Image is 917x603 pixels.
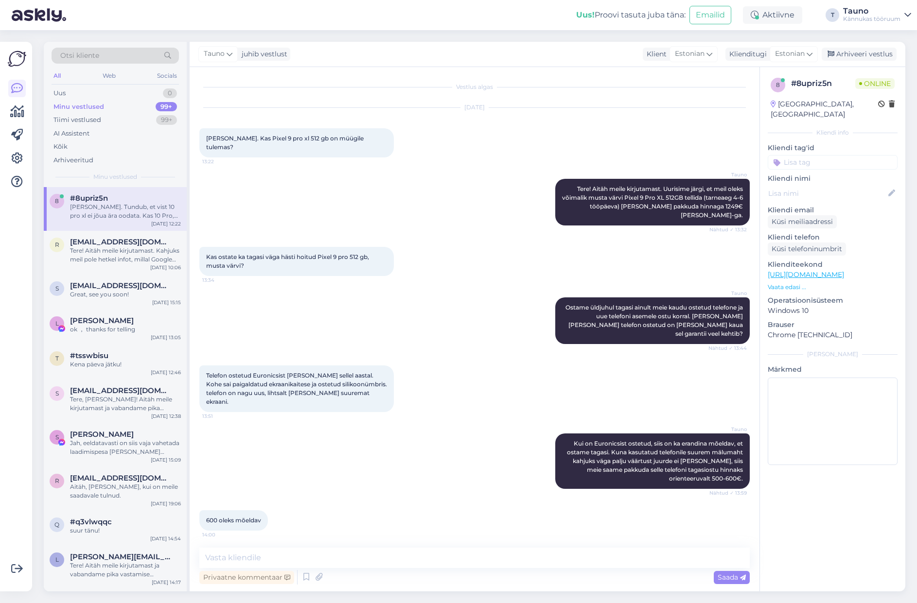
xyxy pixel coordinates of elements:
[768,215,837,228] div: Küsi meiliaadressi
[70,325,181,334] div: ok ， thanks for telling
[202,276,239,284] span: 13:34
[768,283,898,292] p: Vaata edasi ...
[70,194,108,203] span: #8upriz5n
[238,49,287,59] div: juhib vestlust
[768,350,898,359] div: [PERSON_NAME]
[768,143,898,153] p: Kliendi tag'id
[843,15,900,23] div: Kännukas tööruum
[843,7,911,23] a: TaunoKännukas tööruum
[70,281,171,290] span: saryas3@gmail.com
[70,203,181,220] div: [PERSON_NAME]. Tundub, et vist 10 pro xl ei jõua ära oodata. Kas 10 Pro, 256GB, must saabub [PERS...
[822,48,897,61] div: Arhiveeri vestlus
[152,299,181,306] div: [DATE] 15:15
[55,390,59,397] span: s
[768,205,898,215] p: Kliendi email
[70,316,134,325] span: Lynn Wandkey
[768,320,898,330] p: Brauser
[199,103,750,112] div: [DATE]
[70,395,181,413] div: Tere, [PERSON_NAME]! Aitäh meile kirjutamast ja vabandame pika vastamise [PERSON_NAME]. Jah, Pixe...
[155,69,179,82] div: Socials
[70,552,171,561] span: lauri.kummel@gmail.com
[55,556,59,563] span: l
[151,220,181,227] div: [DATE] 12:22
[55,355,59,362] span: t
[204,49,225,59] span: Tauno
[70,360,181,369] div: Kena päeva jätku!
[70,290,181,299] div: Great, see you soon!
[151,369,181,376] div: [DATE] 12:46
[768,128,898,137] div: Kliendi info
[202,531,239,538] span: 14:00
[70,351,108,360] span: #tsswbisu
[708,345,747,352] span: Nähtud ✓ 13:44
[70,246,181,264] div: Tere! Aitäh meile kirjutamast. Kahjuks meil pole hetkel infot, millal Google Pixel 9a, 128GB, bee...
[156,102,177,112] div: 99+
[826,8,839,22] div: T
[718,573,746,582] span: Saada
[151,413,181,420] div: [DATE] 12:38
[202,158,239,165] span: 13:22
[776,81,780,88] span: 8
[709,226,747,233] span: Nähtud ✓ 13:32
[768,242,846,256] div: Küsi telefoninumbrit
[152,579,181,586] div: [DATE] 14:17
[70,439,181,456] div: Jah, eeldatavasti on siis vaja vahetada laadimispesa [PERSON_NAME] maksumus 99€.
[70,386,171,395] span: sandersepp90@gmail.com
[567,440,744,482] span: Kui on Euronicsist ostetud, siis on ka erandina mõeldav, et ostame tagasi. Kuna kasutatud telefon...
[576,9,686,21] div: Proovi tasuta juba täna:
[768,232,898,242] p: Kliendi telefon
[855,78,895,89] span: Online
[202,413,239,420] span: 13:51
[156,115,177,125] div: 99+
[150,535,181,542] div: [DATE] 14:54
[768,173,898,184] p: Kliendi nimi
[206,253,370,269] span: Kas ostate ka tagasi väga hästi hoitud Pixel 9 pro 512 gb, musta värvi?
[53,142,68,152] div: Kõik
[710,171,747,178] span: Tauno
[206,517,261,524] span: 600 oleks mõeldav
[675,49,705,59] span: Estonian
[565,304,744,337] span: Ostame üldjuhul tagasi ainult meie kaudu ostetud telefone ja uue telefoni asemele ostu korral. [P...
[53,102,104,112] div: Minu vestlused
[768,270,844,279] a: [URL][DOMAIN_NAME]
[53,155,93,165] div: Arhiveeritud
[743,6,802,24] div: Aktiivne
[710,290,747,297] span: Tauno
[768,306,898,316] p: Windows 10
[53,129,89,138] div: AI Assistent
[93,172,137,181] span: Minu vestlused
[576,10,595,19] b: Uus!
[206,372,388,405] span: Telefon ostetud Euronicsist [PERSON_NAME] sellel aastal. Kohe sai paigaldatud ekraanikaitese ja o...
[643,49,667,59] div: Klient
[54,521,59,528] span: q
[53,115,101,125] div: Tiimi vestlused
[60,51,99,61] span: Otsi kliente
[163,88,177,98] div: 0
[791,78,855,89] div: # 8upriz5n
[70,561,181,579] div: Tere! Aitäh meile kirjutamast ja vabandame pika vastamise [PERSON_NAME]. Jah, see toode on meil p...
[710,426,747,433] span: Tauno
[55,285,59,292] span: s
[199,83,750,91] div: Vestlus algas
[768,330,898,340] p: Chrome [TECHNICAL_ID]
[70,526,181,535] div: suur tänu!
[55,320,59,327] span: L
[70,482,181,500] div: Aitäh, [PERSON_NAME], kui on meile saadavale tulnud.
[206,135,365,151] span: [PERSON_NAME]. Kas Pixel 9 pro xl 512 gb on müügile tulemas?
[709,489,747,497] span: Nähtud ✓ 13:59
[70,430,134,439] span: Sten Juhanson
[55,197,59,205] span: 8
[70,517,112,526] span: #q3vlwqqc
[70,238,171,246] span: rauno.verbitskas@gmail.co
[53,88,66,98] div: Uus
[689,6,731,24] button: Emailid
[8,50,26,68] img: Askly Logo
[775,49,805,59] span: Estonian
[150,264,181,271] div: [DATE] 10:06
[151,500,181,507] div: [DATE] 19:06
[55,433,59,441] span: S
[70,474,171,482] span: reimu.saaremaa@gmail.com
[768,188,886,199] input: Lisa nimi
[771,99,878,120] div: [GEOGRAPHIC_DATA], [GEOGRAPHIC_DATA]
[768,155,898,170] input: Lisa tag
